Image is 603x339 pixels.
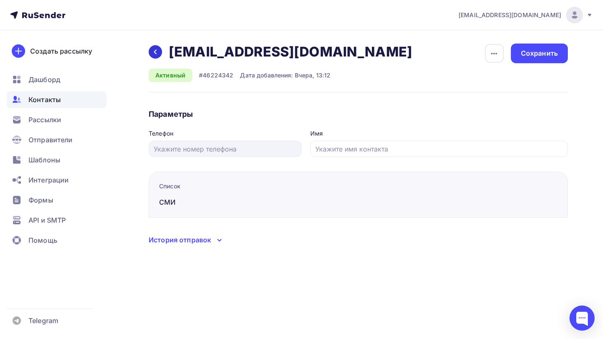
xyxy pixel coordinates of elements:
[7,71,106,88] a: Дашборд
[149,69,192,82] div: Активный
[154,144,297,154] input: Укажите номер телефона
[28,215,66,225] span: API и SMTP
[7,91,106,108] a: Контакты
[521,49,558,58] div: Сохранить
[149,129,301,141] legend: Телефон
[169,44,412,60] h2: [EMAIL_ADDRESS][DOMAIN_NAME]
[28,316,58,326] span: Telegram
[7,152,106,168] a: Шаблоны
[28,95,61,105] span: Контакты
[28,74,60,85] span: Дашборд
[149,235,211,245] div: История отправок
[28,235,57,245] span: Помощь
[240,71,330,80] div: Дата добавления: Вчера, 13:12
[28,115,61,125] span: Рассылки
[28,135,73,145] span: Отправители
[159,182,304,190] div: Список
[7,111,106,128] a: Рассылки
[7,131,106,148] a: Отправители
[149,109,568,119] h4: Параметры
[315,144,563,154] input: Укажите имя контакта
[459,11,561,19] span: [EMAIL_ADDRESS][DOMAIN_NAME]
[159,197,304,207] div: СМИ
[199,71,233,80] div: #46224342
[30,46,92,56] div: Создать рассылку
[459,7,593,23] a: [EMAIL_ADDRESS][DOMAIN_NAME]
[28,195,53,205] span: Формы
[7,192,106,208] a: Формы
[310,129,568,141] legend: Имя
[28,155,60,165] span: Шаблоны
[28,175,69,185] span: Интеграции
